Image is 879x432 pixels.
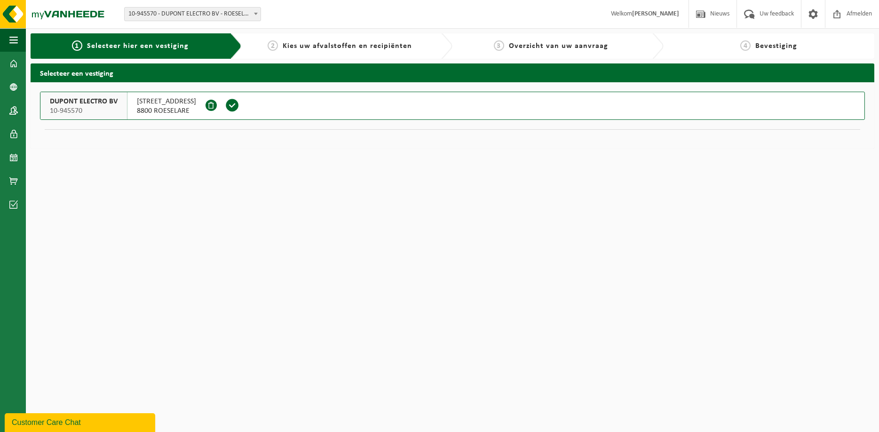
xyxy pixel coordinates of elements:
[72,40,82,51] span: 1
[509,42,608,50] span: Overzicht van uw aanvraag
[87,42,189,50] span: Selecteer hier een vestiging
[632,10,679,17] strong: [PERSON_NAME]
[137,97,196,106] span: [STREET_ADDRESS]
[124,7,261,21] span: 10-945570 - DUPONT ELECTRO BV - ROESELARE
[137,106,196,116] span: 8800 ROESELARE
[755,42,797,50] span: Bevestiging
[50,106,118,116] span: 10-945570
[5,411,157,432] iframe: chat widget
[283,42,412,50] span: Kies uw afvalstoffen en recipiënten
[740,40,751,51] span: 4
[31,63,874,82] h2: Selecteer een vestiging
[494,40,504,51] span: 3
[50,97,118,106] span: DUPONT ELECTRO BV
[125,8,261,21] span: 10-945570 - DUPONT ELECTRO BV - ROESELARE
[40,92,865,120] button: DUPONT ELECTRO BV 10-945570 [STREET_ADDRESS]8800 ROESELARE
[268,40,278,51] span: 2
